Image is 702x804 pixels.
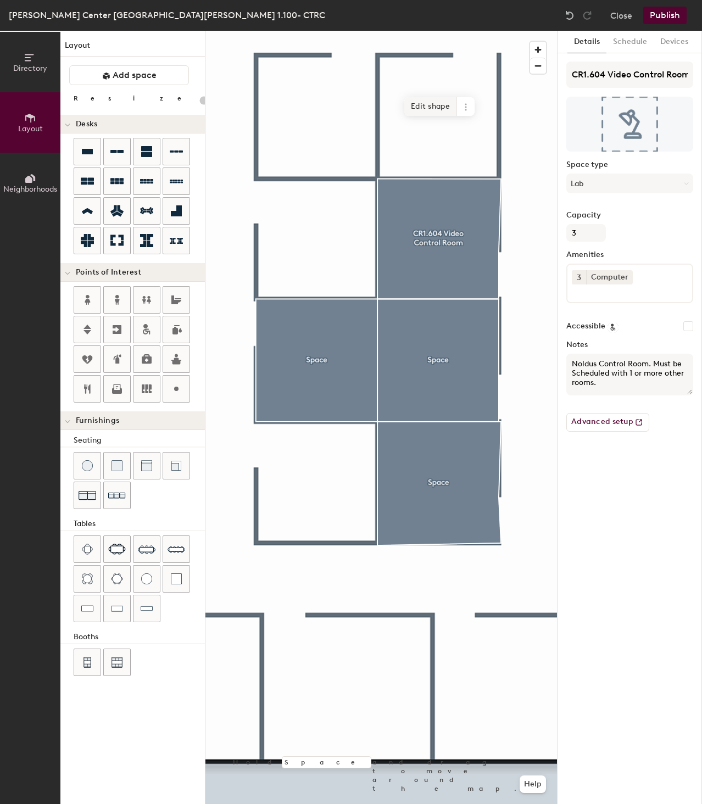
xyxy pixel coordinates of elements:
button: Cushion [103,452,131,479]
img: Undo [564,10,575,21]
button: Table (1x2) [74,595,101,622]
span: Points of Interest [76,268,141,277]
label: Amenities [566,250,693,259]
button: Table (1x4) [133,595,160,622]
button: Six seat booth [103,649,131,676]
button: Schedule [606,31,654,53]
img: Four seat table [82,544,93,555]
label: Capacity [566,211,693,220]
button: Table (round) [133,565,160,593]
button: Add space [69,65,189,85]
img: Table (1x3) [111,603,123,614]
span: Desks [76,120,97,129]
button: Couch (middle) [133,452,160,479]
span: Furnishings [76,416,119,425]
img: Redo [582,10,593,21]
div: Booths [74,631,205,643]
button: Six seat round table [103,565,131,593]
img: Table (1x1) [171,573,182,584]
button: Publish [643,7,687,24]
button: Eight seat table [133,535,160,563]
span: Edit shape [404,97,457,116]
img: Table (1x2) [81,603,93,614]
img: Table (1x4) [141,603,153,614]
img: Couch (corner) [171,460,182,471]
img: The space named CR1.604 Video Control Room [566,97,693,152]
span: 3 [577,272,581,283]
button: Couch (x2) [74,482,101,509]
button: Help [520,775,546,793]
div: Resize [74,94,195,103]
button: Table (1x1) [163,565,190,593]
img: Couch (x2) [79,487,96,504]
span: Neighborhoods [3,185,57,194]
button: Advanced setup [566,413,649,432]
button: Four seat round table [74,565,101,593]
textarea: Noldus Control Room. Must be Scheduled with 1 or more other rooms. [566,354,693,395]
img: Eight seat table [138,540,155,558]
button: 3 [572,270,586,284]
img: Couch (x3) [108,487,126,504]
img: Six seat booth [112,657,122,668]
button: Lab [566,174,693,193]
button: Couch (x3) [103,482,131,509]
label: Space type [566,160,693,169]
div: Computer [586,270,633,284]
img: Table (round) [141,573,152,584]
img: Four seat round table [82,573,93,584]
img: Six seat round table [111,573,123,584]
label: Notes [566,340,693,349]
img: Ten seat table [168,540,185,558]
button: Four seat booth [74,649,101,676]
span: Directory [13,64,47,73]
label: Accessible [566,322,605,331]
img: Cushion [112,460,122,471]
button: Table (1x3) [103,595,131,622]
span: Layout [18,124,43,133]
img: Six seat table [108,544,126,555]
button: Stool [74,452,101,479]
span: Add space [113,70,157,81]
button: Ten seat table [163,535,190,563]
img: Stool [82,460,93,471]
h1: Layout [60,40,205,57]
div: Tables [74,518,205,530]
div: [PERSON_NAME] Center [GEOGRAPHIC_DATA][PERSON_NAME] 1.100- CTRC [9,8,325,22]
div: Seating [74,434,205,446]
img: Four seat booth [82,657,92,668]
button: Couch (corner) [163,452,190,479]
button: Devices [654,31,695,53]
button: Six seat table [103,535,131,563]
button: Four seat table [74,535,101,563]
button: Details [567,31,606,53]
button: Close [610,7,632,24]
img: Couch (middle) [141,460,152,471]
